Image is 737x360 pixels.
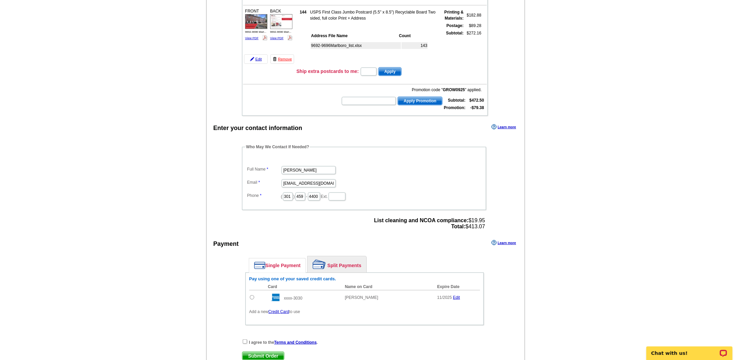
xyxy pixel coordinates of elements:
[270,14,292,29] img: small-thumb.jpg
[313,260,326,269] img: split-payment.png
[254,262,265,269] img: single-payment.png
[492,124,516,130] a: Learn more
[398,97,442,105] span: Apply Promotion
[247,166,281,172] label: Full Name
[249,258,306,273] a: Single Payment
[245,30,266,33] span: 9692-9696 Marl...
[402,42,428,49] td: 143
[245,14,267,29] img: small-thumb.jpg
[341,283,434,290] th: Name on Card
[245,191,483,201] dd: ( ) - Ext.
[310,9,437,22] td: USPS First Class Jumbo Postcard (5.5" x 8.5") Recyclable Board Two sided, full color Print + Address
[444,10,463,21] strong: Printing & Materials:
[379,68,401,76] span: Apply
[470,98,484,103] strong: $472.50
[311,42,401,49] td: 9692-9696Marlboro_list.xlsx
[341,87,482,93] div: Promotion code " " applied.
[447,23,464,28] strong: Postage:
[374,217,485,230] span: $19.95 $413.07
[470,105,484,110] strong: -$79.38
[247,192,281,199] label: Phone
[265,283,342,290] th: Card
[437,295,452,300] span: 11/2025
[270,54,294,64] a: Remove
[308,256,366,273] a: Split Payments
[262,35,267,40] img: pdf_logo.png
[465,30,482,65] td: $272.16
[274,340,317,345] a: Terms and Conditions
[244,54,268,64] a: Edit
[249,309,480,315] p: Add a new to use
[465,22,482,29] td: $89.28
[311,32,398,39] th: Address File Name
[374,217,469,223] strong: List cleaning and NCOA compliance:
[270,30,291,33] span: 9692-9696 Marl...
[268,309,289,314] a: Credit Card
[642,339,737,360] iframe: LiveChat chat widget
[249,340,318,345] strong: I agree to the .
[250,57,254,61] img: pencil-icon.gif
[465,9,482,22] td: $182.88
[453,295,460,300] a: Edit
[273,57,277,61] img: trashcan-icon.gif
[213,124,302,133] div: Enter your contact information
[446,31,464,35] strong: Subtotal:
[378,67,402,76] button: Apply
[300,10,307,15] strong: 144
[287,35,292,40] img: pdf_logo.png
[443,87,465,92] b: GROW0925
[245,36,259,40] a: View PDF
[269,7,293,42] div: BACK
[492,240,516,246] a: Learn more
[448,98,466,103] strong: Subtotal:
[444,105,466,110] strong: Promotion:
[434,283,480,290] th: Expire Date
[345,295,378,300] span: [PERSON_NAME]
[249,276,480,282] h6: Pay using one of your saved credit cards.
[244,7,268,42] div: FRONT
[296,68,359,74] h3: Ship extra postcards to me:
[284,296,303,301] span: xxxx-3030
[245,144,310,150] legend: Who May We Contact If Needed?
[247,179,281,185] label: Email
[213,239,239,249] div: Payment
[398,97,443,105] button: Apply Promotion
[268,294,280,301] img: amex.gif
[451,224,466,229] strong: Total:
[399,32,428,39] th: Count
[270,36,284,40] a: View PDF
[242,352,284,360] span: Submit Order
